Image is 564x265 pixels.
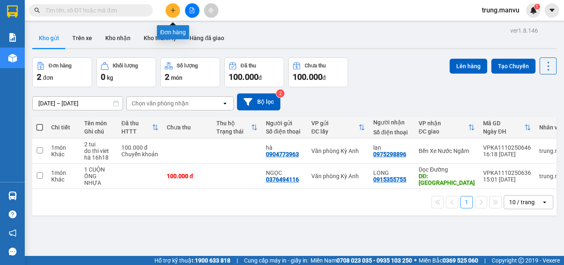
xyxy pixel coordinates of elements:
div: Số lượng [177,63,198,69]
div: Đơn hàng [49,63,71,69]
div: Chưa thu [305,63,326,69]
div: 0975298896 [373,151,406,158]
span: | [237,256,238,265]
div: Người gửi [266,120,303,127]
button: Bộ lọc [237,93,280,110]
button: Đơn hàng2đơn [32,57,92,87]
button: aim [204,3,218,18]
input: Select a date range. [33,97,123,110]
div: 100.000 đ [121,144,159,151]
div: Ngày ĐH [483,128,524,135]
th: Toggle SortBy [212,117,262,138]
span: | [484,256,486,265]
span: caret-down [548,7,556,14]
div: 1 CUỘN ỐNG NHỰA [84,166,113,186]
div: Đã thu [241,63,256,69]
div: Văn phòng Kỳ Anh [311,148,365,154]
div: Thu hộ [216,120,251,127]
div: ĐC giao [419,128,468,135]
div: 15:01 [DATE] [483,176,531,183]
button: Khối lượng0kg [96,57,156,87]
span: 2 [165,72,169,82]
button: Trên xe [66,28,99,48]
div: 1 món [51,170,76,176]
span: Miền Bắc [419,256,478,265]
div: Bến Xe Nước Ngầm [419,148,475,154]
div: VPKA1110250646 [483,144,531,151]
div: VP gửi [311,120,358,127]
img: warehouse-icon [8,54,17,62]
div: 1 món [51,144,76,151]
div: VPKA1110250636 [483,170,531,176]
span: question-circle [9,210,17,218]
span: copyright [518,258,524,263]
button: Số lượng2món [160,57,220,87]
span: search [34,7,40,13]
div: do thi viet hà 16h18 [84,148,113,161]
svg: open [222,100,228,107]
div: Trạng thái [216,128,251,135]
div: DĐ: THANH HÓA [419,173,475,186]
span: 100.000 [293,72,322,82]
div: Văn phòng Kỳ Anh [311,173,365,179]
span: aim [208,7,214,13]
div: Đơn hàng [157,25,189,39]
span: kg [107,74,113,81]
div: Số điện thoại [373,129,410,136]
div: LONG [373,170,410,176]
span: 100.000 [229,72,258,82]
img: logo-vxr [7,5,18,18]
span: Cung cấp máy in - giấy in: [244,256,308,265]
div: 2 tui [84,141,113,148]
button: Kho gửi [32,28,66,48]
button: caret-down [545,3,559,18]
span: Miền Nam [310,256,412,265]
div: Người nhận [373,119,410,126]
span: 0 [101,72,105,82]
strong: 1900 633 818 [195,257,230,264]
input: Tìm tên, số ĐT hoặc mã đơn [45,6,143,15]
div: Chọn văn phòng nhận [132,99,189,107]
div: Mã GD [483,120,524,127]
th: Toggle SortBy [117,117,163,138]
img: solution-icon [8,33,17,42]
span: 2 [37,72,41,82]
th: Toggle SortBy [479,117,535,138]
button: Kho nhận [99,28,137,48]
span: ⚪️ [414,259,417,262]
span: món [171,74,182,81]
button: Lên hàng [450,59,487,74]
div: HTTT [121,128,152,135]
div: 10 / trang [509,198,535,206]
div: Số điện thoại [266,128,303,135]
button: plus [166,3,180,18]
div: ĐC lấy [311,128,358,135]
div: 100.000 đ [167,173,208,179]
strong: 0708 023 035 - 0935 103 250 [337,257,412,264]
th: Toggle SortBy [415,117,479,138]
span: notification [9,229,17,237]
div: 0904773963 [266,151,299,158]
div: Đã thu [121,120,152,127]
div: 16:18 [DATE] [483,151,531,158]
strong: 0369 525 060 [443,257,478,264]
div: ver 1.8.146 [510,26,538,35]
div: Khác [51,151,76,158]
span: trung.manvu [475,5,526,15]
button: 1 [460,196,473,208]
svg: open [541,199,548,205]
div: hà [266,144,303,151]
img: icon-new-feature [530,7,537,14]
span: 1 [536,4,538,10]
img: warehouse-icon [8,191,17,200]
div: Dọc Đường [419,166,475,173]
sup: 1 [534,4,540,10]
span: plus [170,7,176,13]
span: đ [258,74,262,81]
span: file-add [189,7,195,13]
div: Ghi chú [84,128,113,135]
button: Chưa thu100.000đ [288,57,348,87]
button: Hàng đã giao [183,28,231,48]
button: file-add [185,3,199,18]
div: Chi tiết [51,124,76,131]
